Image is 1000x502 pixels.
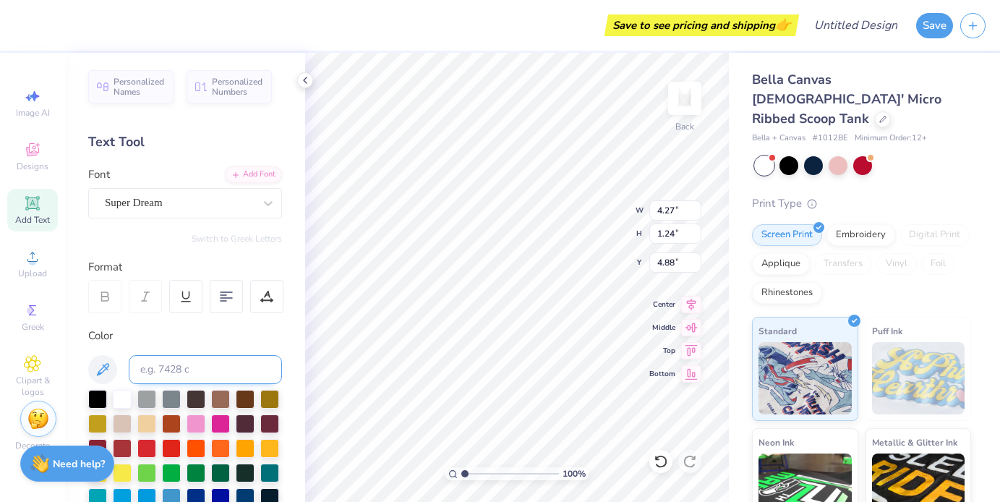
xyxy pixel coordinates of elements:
[752,224,822,246] div: Screen Print
[129,355,282,384] input: e.g. 7428 c
[53,457,105,471] strong: Need help?
[608,14,795,36] div: Save to see pricing and shipping
[921,253,955,275] div: Foil
[7,375,58,398] span: Clipart & logos
[899,224,970,246] div: Digital Print
[649,369,675,379] span: Bottom
[872,435,957,450] span: Metallic & Glitter Ink
[15,214,50,226] span: Add Text
[876,253,917,275] div: Vinyl
[803,11,909,40] input: Untitled Design
[872,323,902,339] span: Puff Ink
[16,107,50,119] span: Image AI
[88,259,283,276] div: Format
[758,435,794,450] span: Neon Ink
[18,268,47,279] span: Upload
[675,120,694,133] div: Back
[752,195,971,212] div: Print Type
[826,224,895,246] div: Embroidery
[855,132,927,145] span: Minimum Order: 12 +
[758,342,852,414] img: Standard
[649,299,675,310] span: Center
[752,282,822,304] div: Rhinestones
[752,253,810,275] div: Applique
[22,321,44,333] span: Greek
[813,132,847,145] span: # 1012BE
[88,166,110,183] label: Font
[192,233,282,244] button: Switch to Greek Letters
[775,16,791,33] span: 👉
[872,342,965,414] img: Puff Ink
[88,328,282,344] div: Color
[17,161,48,172] span: Designs
[758,323,797,339] span: Standard
[15,440,50,451] span: Decorate
[563,467,586,480] span: 100 %
[752,132,805,145] span: Bella + Canvas
[225,166,282,183] div: Add Font
[114,77,165,97] span: Personalized Names
[916,13,953,38] button: Save
[752,71,941,127] span: Bella Canvas [DEMOGRAPHIC_DATA]' Micro Ribbed Scoop Tank
[814,253,872,275] div: Transfers
[649,323,675,333] span: Middle
[88,132,282,152] div: Text Tool
[649,346,675,356] span: Top
[212,77,263,97] span: Personalized Numbers
[670,84,699,113] img: Back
